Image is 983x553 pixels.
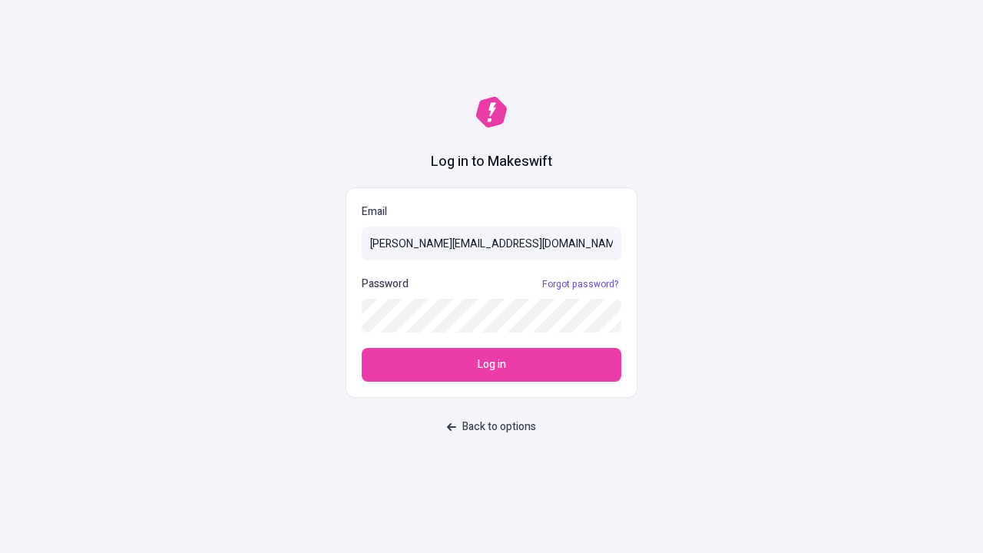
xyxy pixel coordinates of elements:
[431,152,552,172] h1: Log in to Makeswift
[478,356,506,373] span: Log in
[362,348,621,382] button: Log in
[362,276,409,293] p: Password
[539,278,621,290] a: Forgot password?
[462,419,536,435] span: Back to options
[438,413,545,441] button: Back to options
[362,204,621,220] p: Email
[362,227,621,260] input: Email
